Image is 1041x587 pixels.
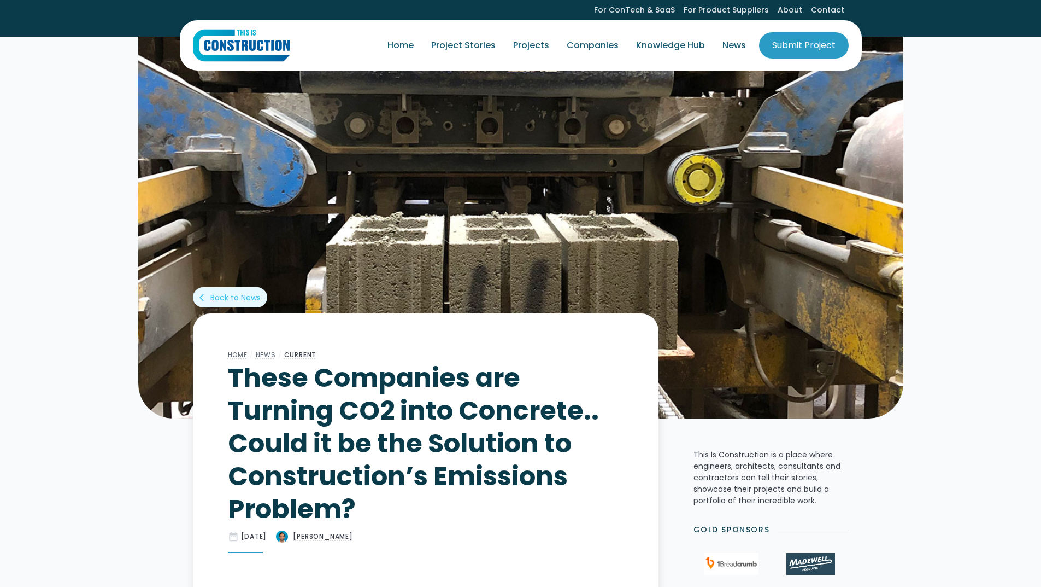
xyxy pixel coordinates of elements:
a: Home [379,30,422,61]
a: Projects [504,30,558,61]
img: This Is Construction Logo [193,29,290,62]
div: / [248,348,256,362]
h2: Gold Sponsors [693,524,770,536]
img: 1Breadcrumb [704,553,758,575]
a: News [714,30,755,61]
a: Current [284,350,317,359]
a: arrow_back_iosBack to News [193,287,267,307]
a: Project Stories [422,30,504,61]
div: [DATE] [241,532,267,542]
p: This Is Construction is a place where engineers, architects, consultants and contractors can tell... [693,449,849,507]
img: These Companies are Turning CO2 into Concrete.. Could it be the Solution to Construction’s Emissi... [275,530,289,543]
a: Companies [558,30,627,61]
div: date_range [228,531,239,542]
div: Submit Project [772,39,836,52]
a: Submit Project [759,32,849,59]
img: These Companies are Turning CO2 into Concrete.. Could it be the Solution to Construction’s Emissi... [138,36,903,419]
div: arrow_back_ios [199,292,208,303]
h1: These Companies are Turning CO2 into Concrete.. Could it be the Solution to Construction’s Emissi... [228,362,624,526]
a: Knowledge Hub [627,30,714,61]
a: News [256,350,276,359]
div: Back to News [210,292,261,303]
a: Home [228,350,248,359]
div: [PERSON_NAME] [293,532,352,542]
img: Madewell Products [786,553,834,575]
a: [PERSON_NAME] [275,530,352,543]
div: / [276,348,284,362]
